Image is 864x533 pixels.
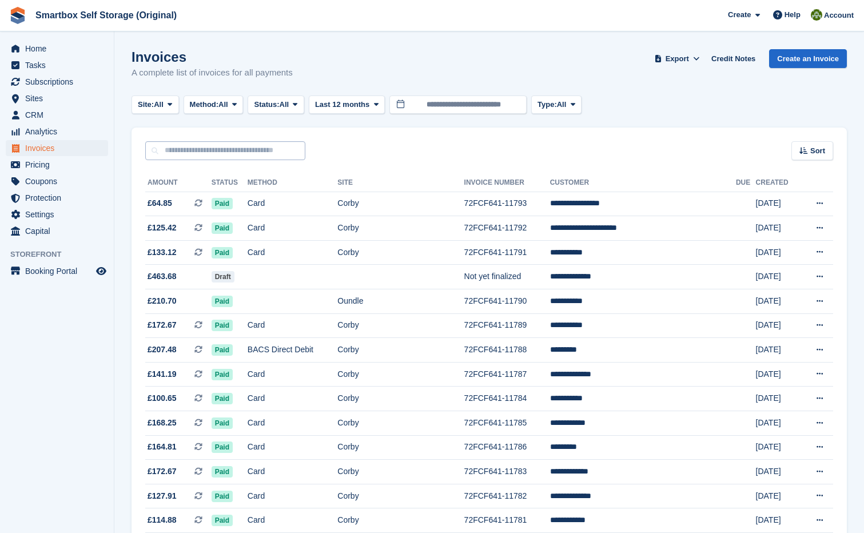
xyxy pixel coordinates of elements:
td: Oundle [337,289,464,314]
span: Protection [25,190,94,206]
h1: Invoices [132,49,293,65]
th: Due [736,174,756,192]
span: Paid [212,222,233,234]
td: [DATE] [756,192,801,216]
span: Pricing [25,157,94,173]
button: Method: All [184,96,244,114]
a: Preview store [94,264,108,278]
td: [DATE] [756,435,801,460]
td: [DATE] [756,411,801,436]
td: [DATE] [756,387,801,411]
span: Settings [25,206,94,222]
span: Status: [254,99,279,110]
td: 72FCF641-11786 [464,435,550,460]
span: Last 12 months [315,99,369,110]
span: £168.25 [148,417,177,429]
td: [DATE] [756,313,801,338]
span: Draft [212,271,234,283]
td: Card [248,435,337,460]
span: £164.81 [148,441,177,453]
span: Paid [212,320,233,331]
span: Booking Portal [25,263,94,279]
span: All [557,99,567,110]
span: £64.85 [148,197,172,209]
span: £133.12 [148,246,177,258]
span: Sort [810,145,825,157]
td: Corby [337,338,464,363]
td: [DATE] [756,484,801,508]
td: Corby [337,313,464,338]
span: Invoices [25,140,94,156]
span: £210.70 [148,295,177,307]
span: All [280,99,289,110]
td: Corby [337,387,464,411]
td: Corby [337,460,464,484]
td: 72FCF641-11781 [464,508,550,533]
td: Corby [337,216,464,241]
span: Paid [212,198,233,209]
span: Paid [212,247,233,258]
td: 72FCF641-11784 [464,387,550,411]
span: Paid [212,491,233,502]
td: Card [248,387,337,411]
button: Export [652,49,702,68]
button: Status: All [248,96,304,114]
span: £172.67 [148,319,177,331]
span: Analytics [25,124,94,140]
span: Storefront [10,249,114,260]
td: 72FCF641-11789 [464,313,550,338]
td: Card [248,484,337,508]
th: Created [756,174,801,192]
a: menu [6,173,108,189]
td: [DATE] [756,338,801,363]
td: Corby [337,484,464,508]
span: Coupons [25,173,94,189]
span: Paid [212,515,233,526]
a: Smartbox Self Storage (Original) [31,6,181,25]
span: Paid [212,344,233,356]
img: Caren Ingold [811,9,822,21]
td: Card [248,240,337,265]
button: Site: All [132,96,179,114]
span: Method: [190,99,219,110]
td: Corby [337,362,464,387]
td: [DATE] [756,240,801,265]
span: £114.88 [148,514,177,526]
td: Not yet finalized [464,265,550,289]
a: Credit Notes [707,49,760,68]
td: 72FCF641-11783 [464,460,550,484]
td: [DATE] [756,460,801,484]
td: 72FCF641-11790 [464,289,550,314]
span: £127.91 [148,490,177,502]
th: Site [337,174,464,192]
td: 72FCF641-11791 [464,240,550,265]
span: Paid [212,441,233,453]
span: £172.67 [148,466,177,478]
span: Paid [212,296,233,307]
th: Customer [550,174,736,192]
td: Card [248,313,337,338]
span: Account [824,10,854,21]
a: menu [6,74,108,90]
td: Card [248,216,337,241]
td: 72FCF641-11785 [464,411,550,436]
th: Amount [145,174,212,192]
td: Card [248,411,337,436]
td: 72FCF641-11782 [464,484,550,508]
a: menu [6,157,108,173]
span: Paid [212,466,233,478]
span: Type: [537,99,557,110]
span: All [154,99,164,110]
td: Corby [337,435,464,460]
span: Subscriptions [25,74,94,90]
span: £100.65 [148,392,177,404]
button: Type: All [531,96,582,114]
span: Sites [25,90,94,106]
td: [DATE] [756,265,801,289]
span: All [218,99,228,110]
td: Corby [337,240,464,265]
td: Corby [337,411,464,436]
span: Help [785,9,801,21]
button: Last 12 months [309,96,385,114]
span: Paid [212,417,233,429]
